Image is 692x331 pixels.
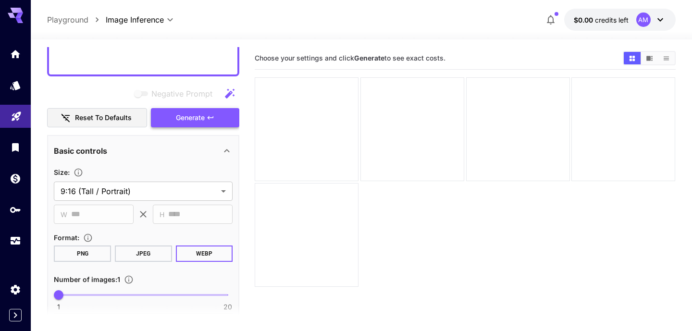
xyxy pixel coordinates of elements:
button: Show images in video view [641,52,658,64]
div: Home [10,48,21,60]
span: 9:16 (Tall / Portrait) [61,185,217,197]
div: AM [636,12,651,27]
button: Expand sidebar [9,309,22,321]
span: Choose your settings and click to see exact costs. [255,54,445,62]
a: Playground [47,14,88,25]
button: Show images in grid view [624,52,641,64]
span: $0.00 [574,16,595,24]
span: Size : [54,168,70,176]
span: Generate [176,112,205,124]
p: Basic controls [54,145,107,157]
span: Negative Prompt [151,88,212,99]
button: JPEG [115,245,172,262]
b: Generate [354,54,384,62]
button: $0.00AM [564,9,676,31]
div: $0.00 [574,15,629,25]
div: Settings [10,283,21,295]
button: WEBP [176,245,233,262]
span: 20 [223,302,232,312]
span: W [61,209,67,220]
span: Negative prompts are not compatible with the selected model. [132,87,220,99]
div: Playground [11,107,22,119]
button: Reset to defaults [47,108,147,128]
button: Specify how many images to generate in a single request. Each image generation will be charged se... [120,275,137,284]
span: Format : [54,233,79,242]
span: H [160,209,164,220]
div: API Keys [10,204,21,216]
button: Choose the file format for the output image. [79,233,97,243]
div: Usage [10,235,21,247]
div: Wallet [10,172,21,184]
nav: breadcrumb [47,14,106,25]
div: Basic controls [54,139,233,162]
button: Generate [151,108,239,128]
div: Library [10,141,21,153]
div: Models [10,79,21,91]
div: Show images in grid viewShow images in video viewShow images in list view [623,51,676,65]
button: Adjust the dimensions of the generated image by specifying its width and height in pixels, or sel... [70,168,87,177]
button: Show images in list view [658,52,675,64]
button: PNG [54,245,111,262]
span: credits left [595,16,629,24]
span: Image Inference [106,14,164,25]
span: Number of images : 1 [54,275,120,283]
